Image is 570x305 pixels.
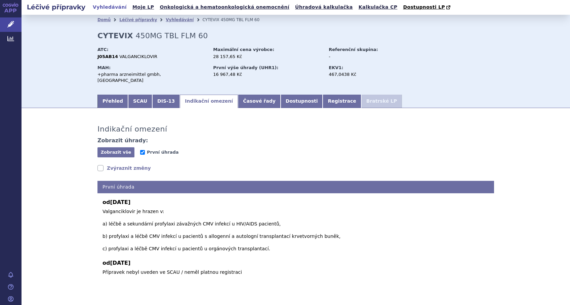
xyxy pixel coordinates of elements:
b: od [103,198,489,206]
span: CYTEVIX [202,17,219,22]
span: Dostupnosti LP [403,4,445,10]
span: 450MG TBL FLM 60 [221,17,259,22]
div: 28 157,65 Kč [213,54,322,60]
a: Časové řady [238,95,281,108]
h2: Léčivé přípravky [22,2,91,12]
a: Dostupnosti LP [401,3,454,12]
a: Léčivé přípravky [119,17,157,22]
strong: ATC: [97,47,109,52]
a: DIS-13 [152,95,180,108]
a: Úhradová kalkulačka [293,3,355,12]
strong: Maximální cena výrobce: [213,47,274,52]
h4: Zobrazit úhrady: [97,137,148,144]
span: [DATE] [110,260,130,266]
a: Dostupnosti [281,95,323,108]
span: [DATE] [110,199,130,205]
p: Přípravek nebyl uveden ve SCAU / neměl platnou registraci [103,269,489,276]
h4: První úhrada [97,181,494,193]
a: Přehled [97,95,128,108]
h3: Indikační omezení [97,125,167,134]
a: SCAU [128,95,152,108]
div: 467,0438 Kč [329,71,404,78]
div: - [329,54,404,60]
span: VALGANCIKLOVIR [119,54,157,59]
a: Registrace [323,95,361,108]
input: První úhrada [140,150,145,155]
a: Onkologická a hematoonkologická onemocnění [158,3,291,12]
strong: CYTEVIX [97,32,133,40]
div: 16 967,48 Kč [213,71,322,78]
strong: První výše úhrady (UHR1): [213,65,278,70]
a: Vyhledávání [166,17,194,22]
p: Valganciklovir je hrazen v: a) léčbě a sekundární profylaxi závažných CMV infekcí u HIV/AIDS paci... [103,208,489,252]
button: Zobrazit vše [97,147,134,157]
a: Vyhledávání [91,3,129,12]
span: 450MG TBL FLM 60 [136,32,208,40]
strong: EKV1: [329,65,343,70]
strong: Referenční skupina: [329,47,378,52]
a: Indikační omezení [180,95,238,108]
a: Zvýraznit změny [97,165,151,171]
span: Zobrazit vše [101,150,131,155]
a: Kalkulačka CP [357,3,400,12]
a: Domů [97,17,111,22]
div: +pharma arzneimittel gmbh, [GEOGRAPHIC_DATA] [97,71,207,84]
strong: J05AB14 [97,54,118,59]
span: První úhrada [147,150,178,155]
strong: MAH: [97,65,111,70]
a: Moje LP [130,3,156,12]
b: od [103,259,489,267]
